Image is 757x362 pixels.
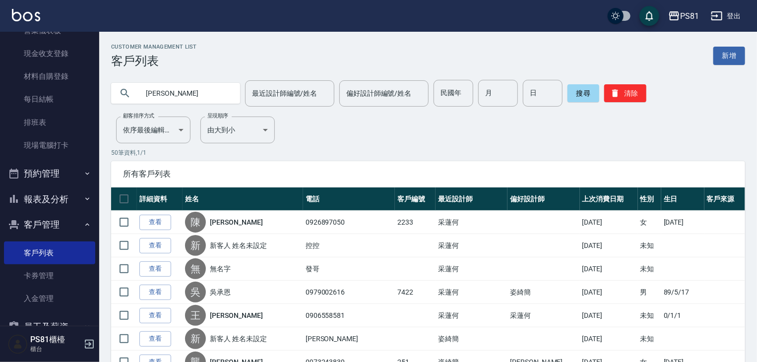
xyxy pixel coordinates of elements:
td: 采蓮何 [436,304,507,327]
a: 排班表 [4,111,95,134]
a: 材料自購登錄 [4,65,95,88]
th: 電話 [303,187,395,211]
label: 顧客排序方式 [123,112,154,120]
div: 新 [185,328,206,349]
div: 吳 [185,282,206,302]
th: 最近設計師 [436,187,507,211]
div: 王 [185,305,206,326]
td: 采蓮何 [436,257,507,281]
td: 姿綺簡 [507,281,579,304]
td: [DATE] [580,327,638,351]
td: 采蓮何 [436,234,507,257]
td: 0/1/1 [661,304,704,327]
button: 清除 [604,84,646,102]
a: 吳承恩 [210,287,231,297]
input: 搜尋關鍵字 [139,80,232,107]
img: Logo [12,9,40,21]
a: 查看 [139,215,171,230]
td: 未知 [638,327,661,351]
button: 預約管理 [4,161,95,186]
h2: Customer Management List [111,44,197,50]
a: 新客人 姓名未設定 [210,241,267,250]
td: 7422 [395,281,436,304]
td: 女 [638,211,661,234]
td: 未知 [638,234,661,257]
td: 0926897050 [303,211,395,234]
td: 控控 [303,234,395,257]
a: 新增 [713,47,745,65]
td: 發哥 [303,257,395,281]
a: 查看 [139,261,171,277]
td: 采蓮何 [436,281,507,304]
div: 陳 [185,212,206,233]
a: 查看 [139,238,171,253]
a: 入金管理 [4,287,95,310]
label: 呈現順序 [207,112,228,120]
div: 依序最後編輯時間 [116,117,190,143]
a: 現場電腦打卡 [4,134,95,157]
div: 新 [185,235,206,256]
a: 查看 [139,308,171,323]
span: 所有客戶列表 [123,169,733,179]
a: [PERSON_NAME] [210,217,262,227]
td: 2233 [395,211,436,234]
h5: PS81櫃檯 [30,335,81,345]
th: 姓名 [183,187,303,211]
img: Person [8,334,28,354]
a: 新客人 姓名未設定 [210,334,267,344]
a: 查看 [139,285,171,300]
div: PS81 [680,10,699,22]
th: 客戶來源 [704,187,745,211]
th: 詳細資料 [137,187,183,211]
td: [DATE] [661,211,704,234]
td: 男 [638,281,661,304]
a: 查看 [139,331,171,347]
th: 上次消費日期 [580,187,638,211]
td: 采蓮何 [436,211,507,234]
a: [PERSON_NAME] [210,310,262,320]
a: 無名字 [210,264,231,274]
a: 卡券管理 [4,264,95,287]
td: 姿綺簡 [436,327,507,351]
th: 生日 [661,187,704,211]
button: 登出 [707,7,745,25]
p: 50 筆資料, 1 / 1 [111,148,745,157]
button: 客戶管理 [4,212,95,238]
h3: 客戶列表 [111,54,197,68]
a: 客戶列表 [4,241,95,264]
div: 無 [185,258,206,279]
td: 采蓮何 [507,304,579,327]
td: [DATE] [580,234,638,257]
a: 每日結帳 [4,88,95,111]
th: 客戶編號 [395,187,436,211]
div: 由大到小 [200,117,275,143]
button: save [639,6,659,26]
td: [DATE] [580,304,638,327]
td: 未知 [638,257,661,281]
td: [DATE] [580,257,638,281]
p: 櫃台 [30,345,81,354]
td: [PERSON_NAME] [303,327,395,351]
td: 未知 [638,304,661,327]
th: 性別 [638,187,661,211]
td: [DATE] [580,211,638,234]
a: 現金收支登錄 [4,42,95,65]
button: 報表及分析 [4,186,95,212]
td: 0979002616 [303,281,395,304]
td: [DATE] [580,281,638,304]
button: 搜尋 [568,84,599,102]
td: 89/5/17 [661,281,704,304]
button: PS81 [664,6,703,26]
button: 員工及薪資 [4,314,95,340]
th: 偏好設計師 [507,187,579,211]
td: 0906558581 [303,304,395,327]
